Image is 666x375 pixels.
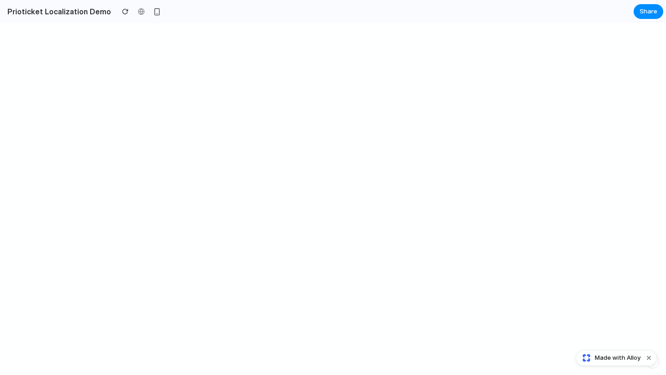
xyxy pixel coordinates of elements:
a: Made with Alloy [576,353,641,363]
h2: Prioticket Localization Demo [4,6,111,17]
span: Share [640,7,657,16]
button: Share [634,4,663,19]
span: Made with Alloy [595,353,641,363]
button: Dismiss watermark [643,352,654,363]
